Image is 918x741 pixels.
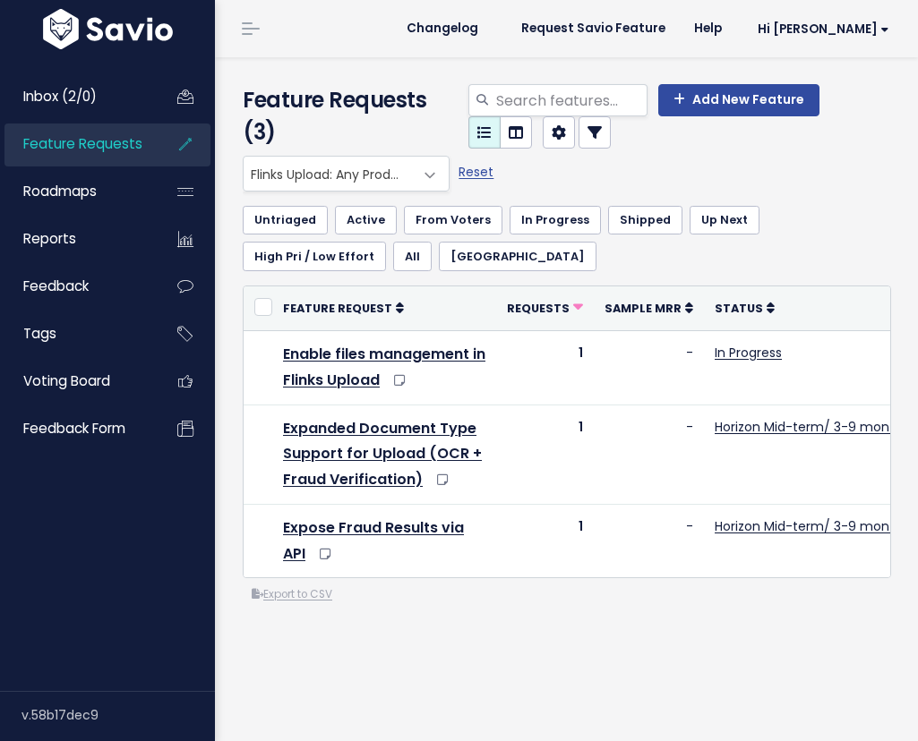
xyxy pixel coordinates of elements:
h4: Feature Requests (3) [243,84,442,149]
a: Enable files management in Flinks Upload [283,344,485,390]
a: All [393,242,432,270]
a: [GEOGRAPHIC_DATA] [439,242,596,270]
a: Status [715,299,775,317]
a: Voting Board [4,361,149,402]
img: logo-white.9d6f32f41409.svg [39,9,177,49]
td: - [594,330,704,405]
span: Inbox (2/0) [23,87,97,106]
a: Horizon Mid-term/ 3-9 months [715,418,909,436]
a: Feedback form [4,408,149,449]
a: Feature Requests [4,123,149,165]
td: 1 [496,330,594,405]
span: Sample MRR [605,301,682,316]
a: Tags [4,313,149,354]
span: Flinks Upload: Any Product Area [243,156,450,192]
a: Feature Request [283,299,404,317]
a: Export to CSV [252,587,332,601]
a: In Progress [715,344,782,362]
a: Sample MRR [605,299,693,317]
div: v.58b17dec9 [21,692,215,738]
a: Hi [PERSON_NAME] [736,15,904,43]
a: In Progress [510,206,601,234]
a: Help [680,15,736,42]
span: Flinks Upload: Any Product Area [244,157,413,191]
span: Tags [23,324,56,343]
a: Requests [507,299,583,317]
span: Feature Request [283,301,392,316]
span: Voting Board [23,371,110,390]
span: Feature Requests [23,134,142,153]
a: Feedback [4,266,149,307]
a: Reports [4,218,149,260]
a: Up Next [690,206,759,234]
span: Feedback form [23,419,125,438]
span: Reports [23,229,76,248]
td: 1 [496,405,594,504]
a: Request Savio Feature [507,15,680,42]
ul: Filter feature requests [243,206,891,271]
span: Feedback [23,277,89,295]
a: High Pri / Low Effort [243,242,386,270]
a: Roadmaps [4,171,149,212]
span: Roadmaps [23,182,97,200]
span: Requests [507,301,570,316]
a: Untriaged [243,206,328,234]
a: Shipped [608,206,682,234]
a: Inbox (2/0) [4,76,149,117]
a: Horizon Mid-term/ 3-9 months [715,517,909,535]
a: Add New Feature [658,84,819,116]
a: Expose Fraud Results via API [283,517,464,564]
td: - [594,405,704,504]
a: Reset [459,163,493,181]
span: Status [715,301,763,316]
span: Hi [PERSON_NAME] [758,22,889,36]
a: Expanded Document Type Support for Upload (OCR + Fraud Verification) [283,418,482,490]
span: Changelog [407,22,478,35]
a: Active [335,206,397,234]
td: - [594,504,704,577]
input: Search features... [494,84,648,116]
a: From Voters [404,206,502,234]
td: 1 [496,504,594,577]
